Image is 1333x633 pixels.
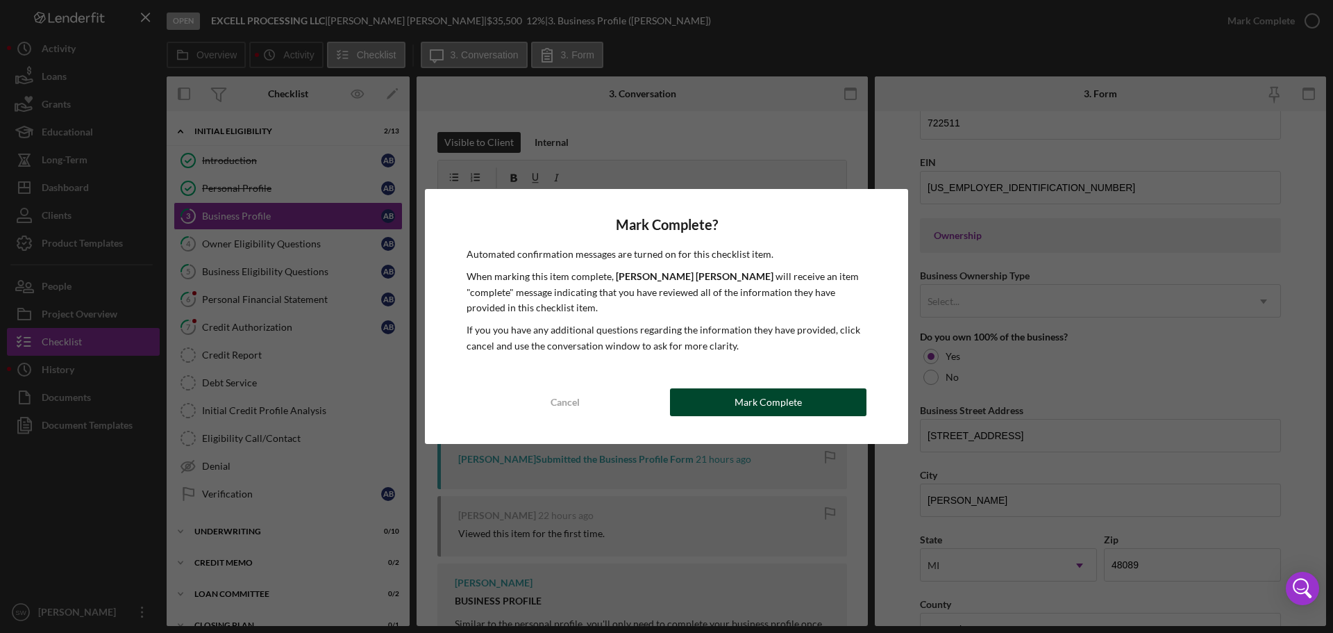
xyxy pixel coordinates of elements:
p: When marking this item complete, will receive an item "complete" message indicating that you have... [467,269,866,315]
div: Cancel [551,388,580,416]
b: [PERSON_NAME] [PERSON_NAME] [616,270,773,282]
div: Mark Complete [735,388,802,416]
div: Open Intercom Messenger [1286,572,1319,605]
button: Cancel [467,388,663,416]
p: Automated confirmation messages are turned on for this checklist item. [467,247,866,262]
h4: Mark Complete? [467,217,866,233]
p: If you you have any additional questions regarding the information they have provided, click canc... [467,322,866,354]
button: Mark Complete [670,388,866,416]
